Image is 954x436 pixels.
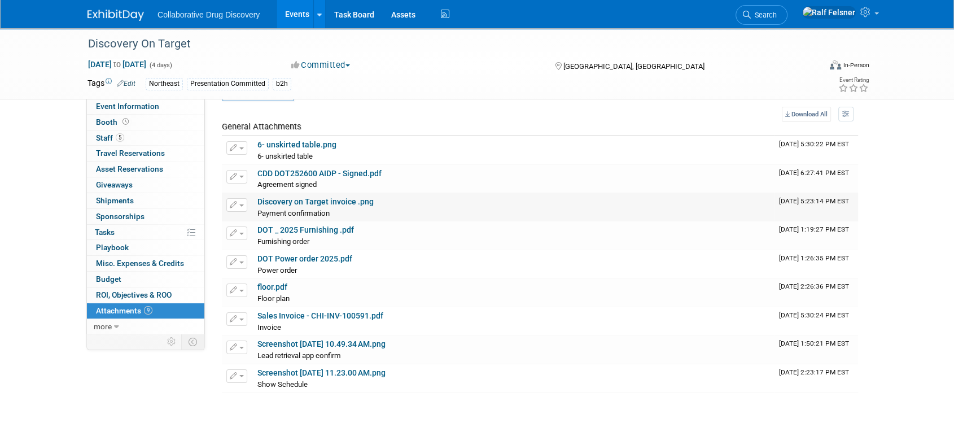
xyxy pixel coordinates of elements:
[112,60,122,69] span: to
[116,133,124,142] span: 5
[257,351,341,360] span: Lead retrieval app confirm
[87,225,204,240] a: Tasks
[96,274,121,284] span: Budget
[257,282,287,291] a: floor.pdf
[257,225,354,234] a: DOT _ 2025 Furnishing .pdf
[96,306,152,315] span: Attachments
[144,306,152,315] span: 9
[257,169,382,178] a: CDD DOT252600 AIDP - Signed.pdf
[257,197,374,206] a: Discovery on Target invoice .png
[87,272,204,287] a: Budget
[563,62,704,71] span: [GEOGRAPHIC_DATA], [GEOGRAPHIC_DATA]
[779,368,849,376] span: Upload Timestamp
[96,243,129,252] span: Playbook
[774,364,858,393] td: Upload Timestamp
[774,221,858,250] td: Upload Timestamp
[257,209,330,217] span: Payment confirmation
[782,107,831,122] a: Download All
[774,307,858,335] td: Upload Timestamp
[838,77,869,83] div: Event Rating
[774,250,858,278] td: Upload Timestamp
[87,99,204,114] a: Event Information
[96,117,131,127] span: Booth
[162,334,182,349] td: Personalize Event Tab Strip
[117,80,135,88] a: Edit
[157,10,260,19] span: Collaborative Drug Discovery
[779,169,849,177] span: Upload Timestamp
[779,197,849,205] span: Upload Timestamp
[751,11,777,19] span: Search
[87,240,204,255] a: Playbook
[87,77,135,90] td: Tags
[287,59,355,71] button: Committed
[87,256,204,271] a: Misc. Expenses & Credits
[87,193,204,208] a: Shipments
[87,146,204,161] a: Travel Reservations
[87,303,204,319] a: Attachments9
[257,140,336,149] a: 6- unskirted table.png
[87,287,204,303] a: ROI, Objectives & ROO
[257,294,290,303] span: Floor plan
[830,60,841,69] img: Format-Inperson.png
[779,339,849,347] span: Upload Timestamp
[257,380,308,389] span: Show Schedule
[94,322,112,331] span: more
[774,278,858,307] td: Upload Timestamp
[87,162,204,177] a: Asset Reservations
[87,209,204,224] a: Sponsorships
[222,121,301,132] span: General Attachments
[779,225,849,233] span: Upload Timestamp
[96,259,184,268] span: Misc. Expenses & Credits
[87,130,204,146] a: Staff5
[779,254,849,262] span: Upload Timestamp
[257,152,313,160] span: 6- unskirted table
[87,177,204,193] a: Giveaways
[843,61,869,69] div: In-Person
[774,165,858,193] td: Upload Timestamp
[802,6,856,19] img: Ralf Felsner
[257,323,281,332] span: Invoice
[96,133,124,142] span: Staff
[182,334,205,349] td: Toggle Event Tabs
[273,78,291,90] div: b2h
[96,102,159,111] span: Event Information
[257,237,309,246] span: Furnishing order
[774,335,858,364] td: Upload Timestamp
[257,254,352,263] a: DOT Power order 2025.pdf
[95,228,115,237] span: Tasks
[146,78,183,90] div: Northeast
[257,266,297,274] span: Power order
[87,59,147,69] span: [DATE] [DATE]
[779,311,849,319] span: Upload Timestamp
[779,282,849,290] span: Upload Timestamp
[120,117,131,126] span: Booth not reserved yet
[96,196,134,205] span: Shipments
[96,290,172,299] span: ROI, Objectives & ROO
[148,62,172,69] span: (4 days)
[779,140,849,148] span: Upload Timestamp
[96,212,145,221] span: Sponsorships
[257,368,386,377] a: Screenshot [DATE] 11.23.00 AM.png
[187,78,269,90] div: Presentation Committed
[774,193,858,221] td: Upload Timestamp
[257,339,386,348] a: Screenshot [DATE] 10.49.34 AM.png
[753,59,869,76] div: Event Format
[87,115,204,130] a: Booth
[84,34,803,54] div: Discovery On Target
[736,5,787,25] a: Search
[87,10,144,21] img: ExhibitDay
[96,164,163,173] span: Asset Reservations
[257,180,317,189] span: Agreement signed
[96,149,165,158] span: Travel Reservations
[257,311,383,320] a: Sales Invoice - CHI-INV-100591.pdf
[96,180,133,189] span: Giveaways
[774,136,858,164] td: Upload Timestamp
[87,319,204,334] a: more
